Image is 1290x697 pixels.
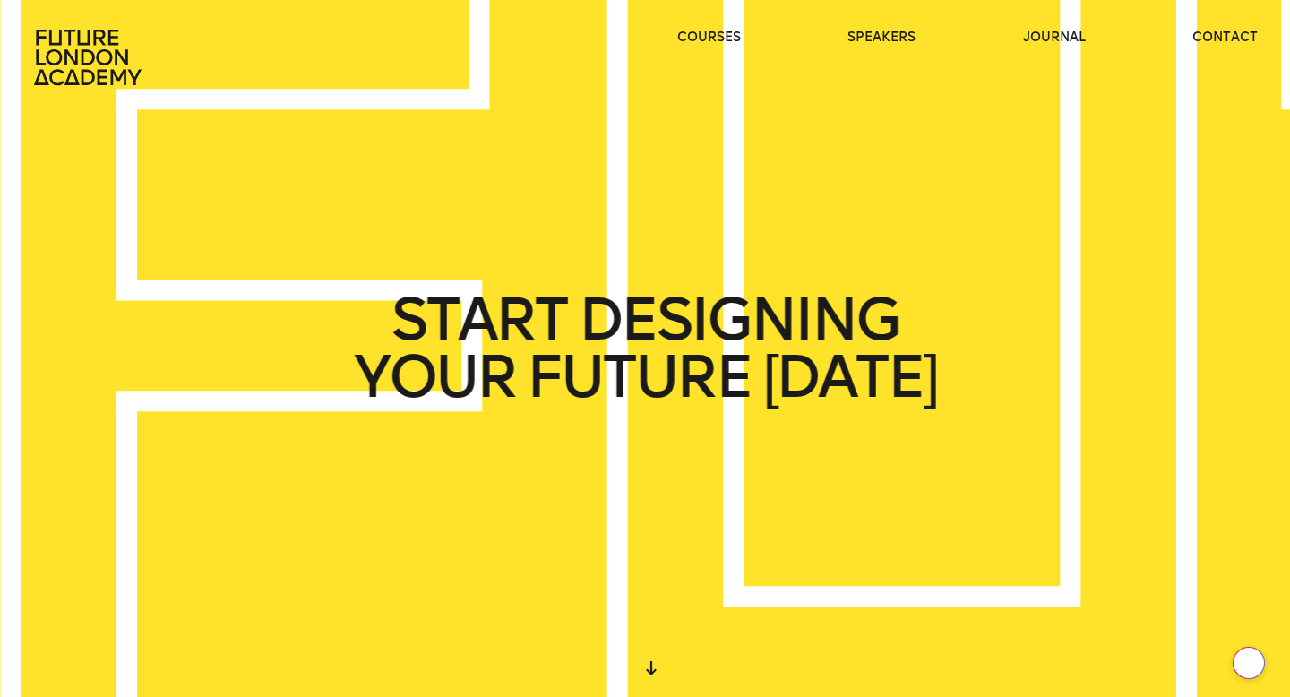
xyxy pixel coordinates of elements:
[762,348,936,406] span: [DATE]
[354,348,515,406] span: YOUR
[1192,29,1258,47] a: contact
[677,29,741,47] a: courses
[527,348,751,406] span: FUTURE
[391,291,567,348] span: START
[579,291,899,348] span: DESIGNING
[847,29,916,47] a: speakers
[1023,29,1086,47] a: journal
